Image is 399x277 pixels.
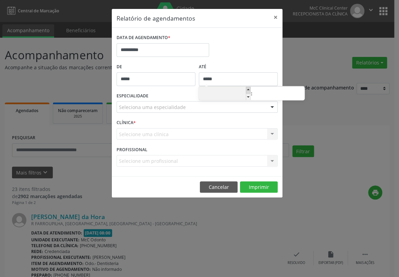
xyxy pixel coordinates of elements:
[117,144,147,155] label: PROFISSIONAL
[199,87,251,101] input: Hour
[117,14,195,23] h5: Relatório de agendamentos
[117,118,136,128] label: CLÍNICA
[199,62,278,72] label: ATÉ
[240,181,278,193] button: Imprimir
[200,181,238,193] button: Cancelar
[119,104,186,111] span: Seleciona uma especialidade
[117,62,195,72] label: De
[253,87,304,101] input: Minute
[117,91,148,101] label: ESPECIALIDADE
[269,9,282,26] button: Close
[251,87,253,100] span: :
[117,33,170,43] label: DATA DE AGENDAMENTO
